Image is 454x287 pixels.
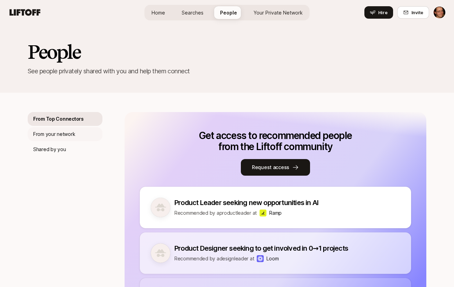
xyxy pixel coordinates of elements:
span: Invite [411,9,423,16]
button: Hire [364,6,393,19]
a: Home [146,6,171,19]
a: Searches [176,6,209,19]
a: Your Private Network [248,6,308,19]
a: People [215,6,243,19]
p: Product Leader seeking new opportunities in AI [174,198,318,207]
img: Gerard Niemira [434,7,445,18]
img: Loom [257,255,264,262]
span: Home [152,9,165,16]
p: Shared by you [33,145,66,154]
span: People [220,9,237,16]
h2: People [28,41,426,62]
p: From Top Connectors [33,115,84,123]
span: Your Private Network [254,9,303,16]
button: Invite [397,6,429,19]
p: Recommended by a product leader at [174,209,257,217]
p: Product Designer seeking to get involved in 0→1 projects [174,243,348,253]
button: Request access [241,159,310,176]
p: From your network [33,130,75,138]
p: See people privately shared with you and help them connect [28,66,426,76]
p: Get access to recommended people from the Liftoff community [191,130,360,152]
span: Hire [378,9,388,16]
p: Loom [266,254,279,263]
img: Ramp [260,210,266,216]
span: Searches [182,9,203,16]
p: Ramp [269,209,282,217]
button: Gerard Niemira [433,6,446,19]
p: Recommended by a design leader at [174,254,254,263]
